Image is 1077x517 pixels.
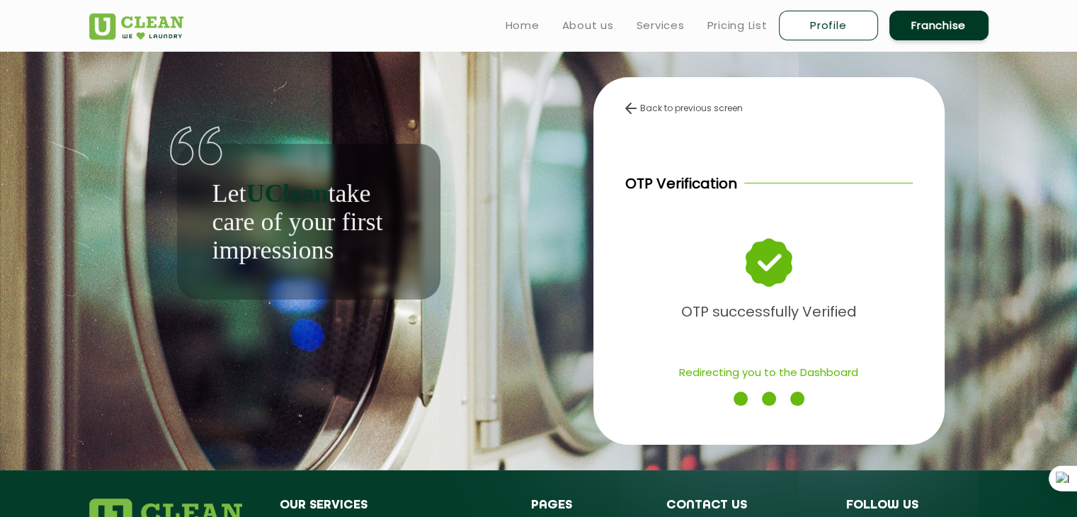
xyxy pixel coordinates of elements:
[170,126,223,166] img: quote-img
[779,11,878,40] a: Profile
[681,302,857,322] b: OTP successfully Verified
[89,13,183,40] img: UClean Laundry and Dry Cleaning
[212,179,405,264] p: Let take care of your first impressions
[625,173,737,194] p: OTP Verification
[625,103,637,114] img: back-arrow.svg
[562,17,614,34] a: About us
[637,17,685,34] a: Services
[889,11,988,40] a: Franchise
[625,102,913,115] div: Back to previous screen
[506,17,540,34] a: Home
[707,17,768,34] a: Pricing List
[246,179,328,208] b: UClean
[746,239,791,286] img: success
[625,360,913,385] p: Redirecting you to the Dashboard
